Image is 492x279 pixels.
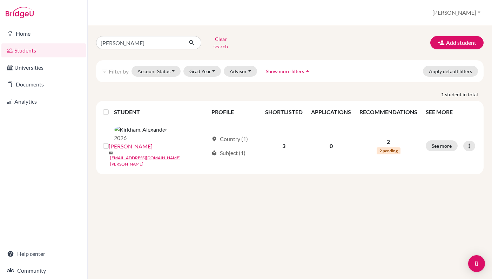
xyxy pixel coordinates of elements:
a: Home [1,27,86,41]
span: Show more filters [266,68,304,74]
span: location_on [211,136,217,142]
button: Clear search [201,34,240,52]
span: Filter by [109,68,129,75]
div: Open Intercom Messenger [468,255,485,272]
button: Apply default filters [423,66,478,77]
img: Kirkham, Alexander [114,125,167,134]
a: Community [1,264,86,278]
th: RECOMMENDATIONS [355,104,422,120]
button: Show more filtersarrow_drop_up [260,66,317,77]
p: 2026 [114,134,167,142]
input: Find student by name... [96,36,183,49]
span: 2 pending [377,147,400,154]
th: STUDENT [114,104,208,120]
button: Advisor [224,66,257,77]
td: 3 [261,120,307,172]
a: Universities [1,61,86,75]
a: [PERSON_NAME] [109,142,153,151]
a: Documents [1,77,86,91]
i: arrow_drop_up [304,68,311,75]
button: Add student [430,36,484,49]
span: mail [109,151,113,155]
img: Bridge-U [6,7,34,18]
div: Subject (1) [211,149,245,157]
a: Help center [1,247,86,261]
th: SHORTLISTED [261,104,307,120]
p: 2 [359,138,417,146]
div: Country (1) [211,135,248,143]
button: [PERSON_NAME] [429,6,484,19]
th: APPLICATIONS [307,104,355,120]
span: local_library [211,150,217,156]
button: Account Status [132,66,181,77]
th: PROFILE [207,104,261,120]
a: Students [1,43,86,57]
a: Analytics [1,95,86,109]
th: SEE MORE [422,104,481,120]
button: Grad Year [183,66,221,77]
span: student in total [445,91,484,98]
button: See more [426,140,458,151]
td: 0 [307,120,355,172]
strong: 1 [441,91,445,98]
a: [EMAIL_ADDRESS][DOMAIN_NAME][PERSON_NAME] [110,155,209,167]
i: filter_list [102,68,107,74]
